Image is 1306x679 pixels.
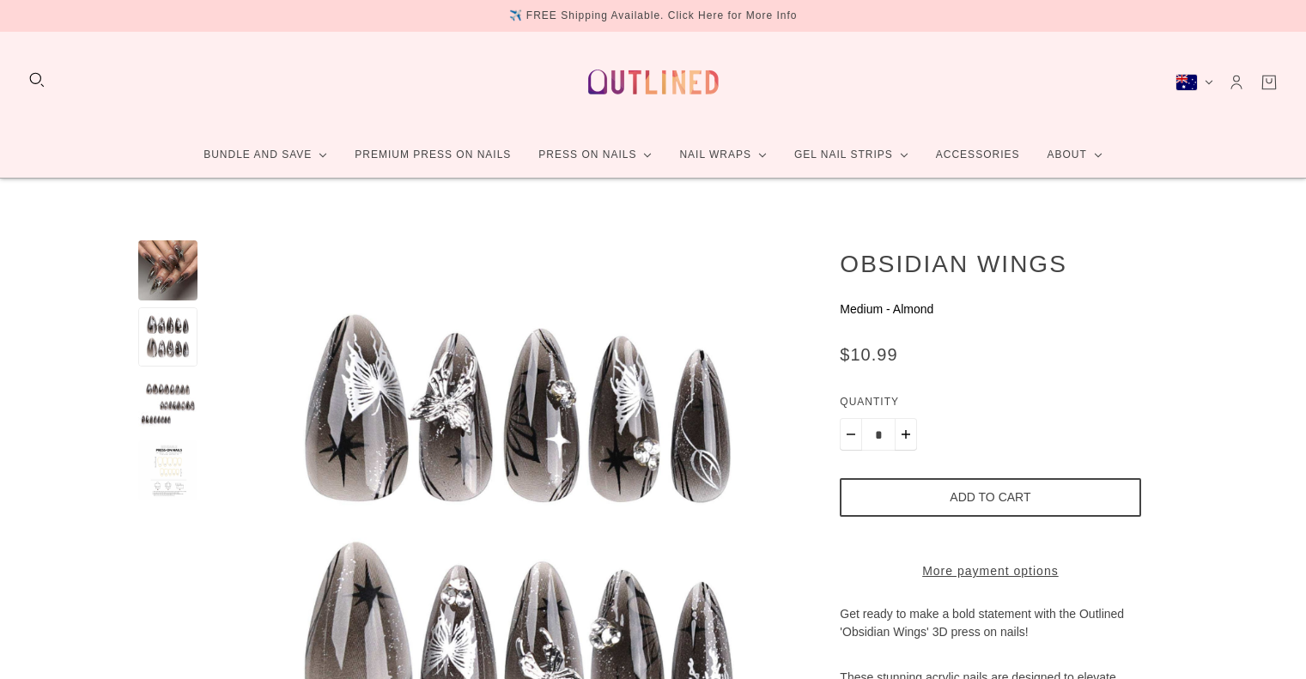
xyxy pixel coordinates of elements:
a: Press On Nails [525,132,665,178]
button: Plus [895,418,917,451]
a: About [1033,132,1115,178]
label: Quantity [840,393,1140,418]
a: Nail Wraps [665,132,781,178]
button: Search [27,70,46,89]
a: Bundle and Save [190,132,341,178]
a: Outlined [578,45,729,118]
a: Gel Nail Strips [781,132,922,178]
button: Minus [840,418,862,451]
div: ✈️ FREE Shipping Available. Click Here for More Info [509,7,798,25]
a: Cart [1260,73,1279,92]
button: Add to cart [840,478,1140,517]
p: Medium - Almond [840,300,1140,318]
span: $10.99 [840,345,897,364]
a: Account [1227,73,1246,92]
p: Get ready to make a bold statement with the Outlined 'Obsidian Wings' 3D press on nails! [840,605,1140,669]
a: More payment options [840,562,1140,580]
a: Premium Press On Nails [341,132,525,178]
h1: Obsidian Wings [840,249,1140,278]
a: Accessories [922,132,1034,178]
button: Australia [1175,74,1213,91]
